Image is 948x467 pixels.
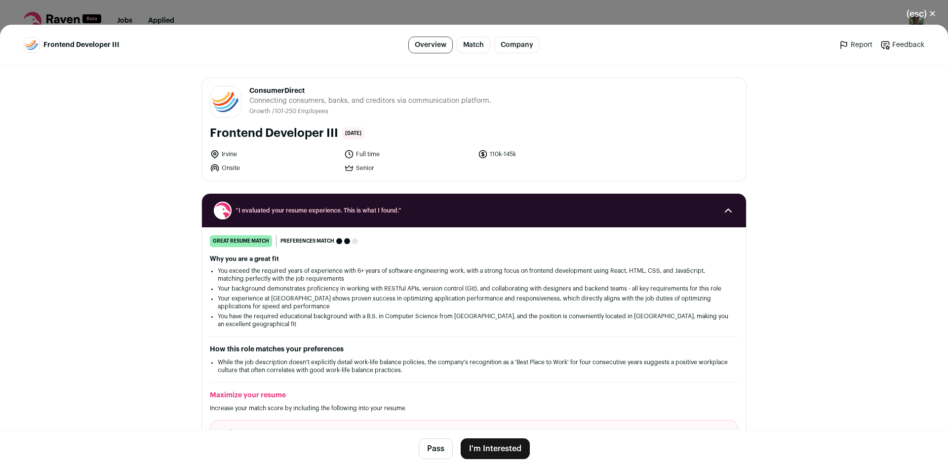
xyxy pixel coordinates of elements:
[210,149,338,159] li: Irvine
[272,108,328,115] li: /
[249,108,272,115] li: Growth
[236,207,712,214] span: “I evaluated your resume experience. This is what I found.”
[218,267,730,283] li: You exceed the required years of experience with 6+ years of software engineering work, with a st...
[249,86,491,96] span: ConsumerDirect
[210,344,738,354] h2: How this role matches your preferences
[839,40,872,50] a: Report
[275,108,328,114] span: 101-250 Employees
[280,236,334,246] span: Preferences match
[210,404,738,412] p: Increase your match score by including the following into your resume
[880,40,924,50] a: Feedback
[457,37,490,53] a: Match
[461,438,530,459] button: I'm Interested
[218,295,730,310] li: Your experience at [GEOGRAPHIC_DATA] shows proven success in optimizing application performance a...
[218,358,730,374] li: While the job description doesn't explicitly detail work-life balance policies, the company's rec...
[344,163,473,173] li: Senior
[210,255,738,263] h2: Why you are a great fit
[895,3,948,25] button: Close modal
[342,127,364,139] span: [DATE]
[494,37,540,53] a: Company
[43,40,119,50] span: Frontend Developer III
[344,149,473,159] li: Full time
[218,312,730,328] li: You have the required educational background with a B.S. in Computer Science from [GEOGRAPHIC_DAT...
[419,438,453,459] button: Pass
[218,285,730,293] li: Your background demonstrates proficiency in working with RESTful APIs, version control (Git), and...
[210,390,738,400] h2: Maximize your resume
[210,126,338,141] h1: Frontend Developer III
[210,163,338,173] li: Onsite
[408,37,453,53] a: Overview
[249,96,491,106] span: Connecting consumers, banks, and creditors via communication platform.
[478,149,606,159] li: 110k-145k
[210,235,272,247] div: great resume match
[210,86,241,117] img: 8d63f9866fb0815028e6d1befd0c0e62ca6bfcaee3c685c965acf76aedad70b2.jpg
[24,38,39,52] img: 8d63f9866fb0815028e6d1befd0c0e62ca6bfcaee3c685c965acf76aedad70b2.jpg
